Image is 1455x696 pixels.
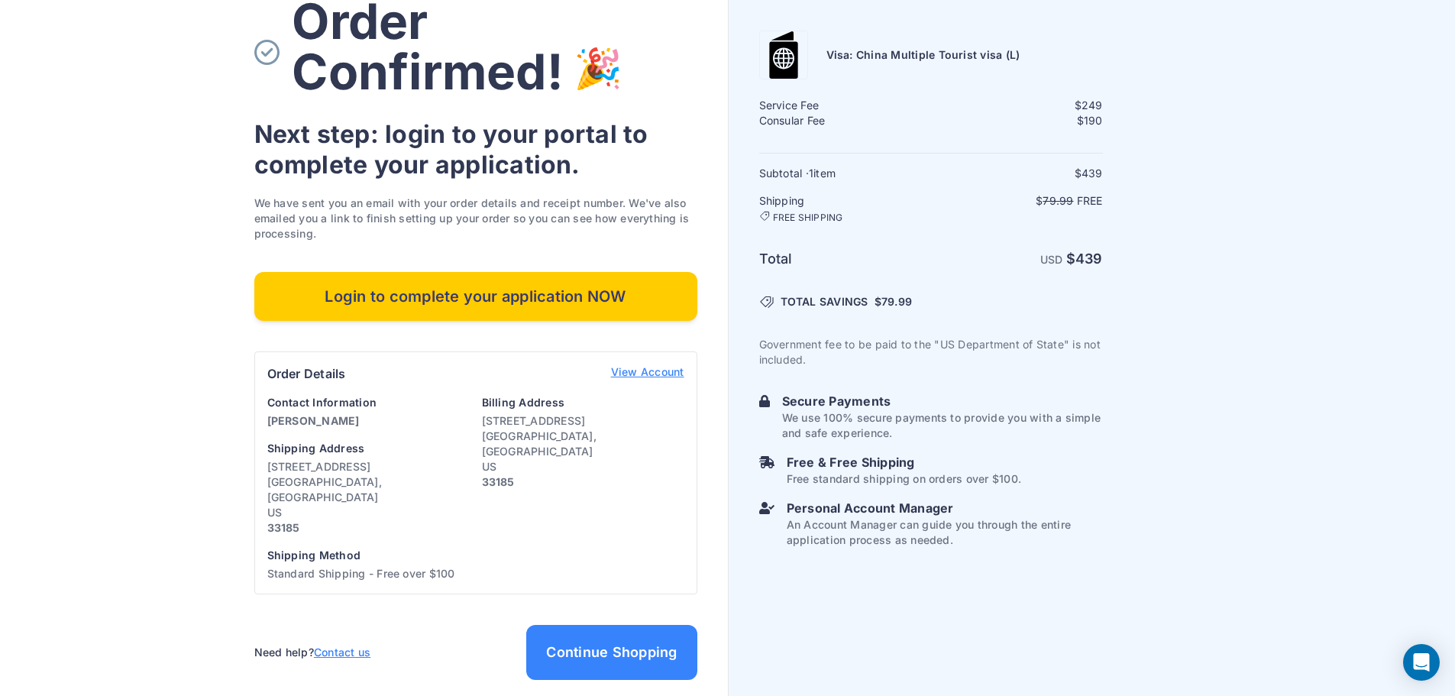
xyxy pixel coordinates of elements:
p: An Account Manager can guide you through the entire application process as needed. [787,517,1103,548]
strong: $ [1066,251,1103,267]
p: Standard Shipping - Free over $100 [267,566,470,581]
img: order-complete-party.svg [575,46,621,107]
div: $ [933,166,1103,181]
p: Free standard shipping on orders over $100. [787,471,1021,487]
p: $ [933,193,1103,209]
p: Need help? [254,645,371,660]
p: We use 100% secure payments to provide you with a simple and safe experience. [782,410,1103,441]
a: Contact us [314,646,370,659]
strong: 33185 [482,475,515,488]
span: 79.99 [1043,194,1073,207]
span: $ [875,294,912,309]
h6: Service Fee [759,98,930,113]
p: [STREET_ADDRESS] [GEOGRAPHIC_DATA], [GEOGRAPHIC_DATA] US [482,413,684,490]
h6: Shipping Address [267,441,470,456]
h6: Free & Free Shipping [787,453,1021,471]
h6: Total [759,248,930,270]
a: View Account [611,364,684,383]
h6: Subtotal · item [759,166,930,181]
span: USD [1040,253,1063,266]
span: 439 [1082,167,1103,180]
h6: Consular Fee [759,113,930,128]
p: Government fee to be paid to the "US Department of State" is not included. [759,337,1103,367]
a: Continue Shopping [526,625,697,680]
a: Login to complete your application NOW [254,272,697,321]
h6: Billing Address [482,395,684,410]
h6: Secure Payments [782,392,1103,410]
span: 79.99 [881,295,912,308]
span: Free [1077,194,1103,207]
p: [STREET_ADDRESS] [GEOGRAPHIC_DATA], [GEOGRAPHIC_DATA] US [267,459,470,536]
span: FREE SHIPPING [773,212,843,224]
span: 249 [1082,99,1103,112]
span: 1 [809,167,813,180]
strong: [PERSON_NAME] [267,414,360,427]
p: We have sent you an email with your order details and receipt number. We've also emailed you a li... [254,196,697,241]
strong: 33185 [267,521,300,534]
div: $ [933,113,1103,128]
h6: Order Details [267,364,346,383]
div: Open Intercom Messenger [1403,644,1440,681]
h6: Shipping [759,193,930,224]
img: Visa: China Multiple Tourist visa (L) [760,31,807,79]
span: 439 [1075,251,1103,267]
h6: Personal Account Manager [787,499,1103,517]
h6: Contact Information [267,395,470,410]
h6: Visa: China Multiple Tourist visa (L) [826,47,1020,63]
h6: Shipping Method [267,548,470,563]
div: $ [933,98,1103,113]
h3: Next step: login to your portal to complete your application. [254,119,697,180]
span: 190 [1084,114,1103,127]
span: TOTAL SAVINGS [781,294,868,309]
